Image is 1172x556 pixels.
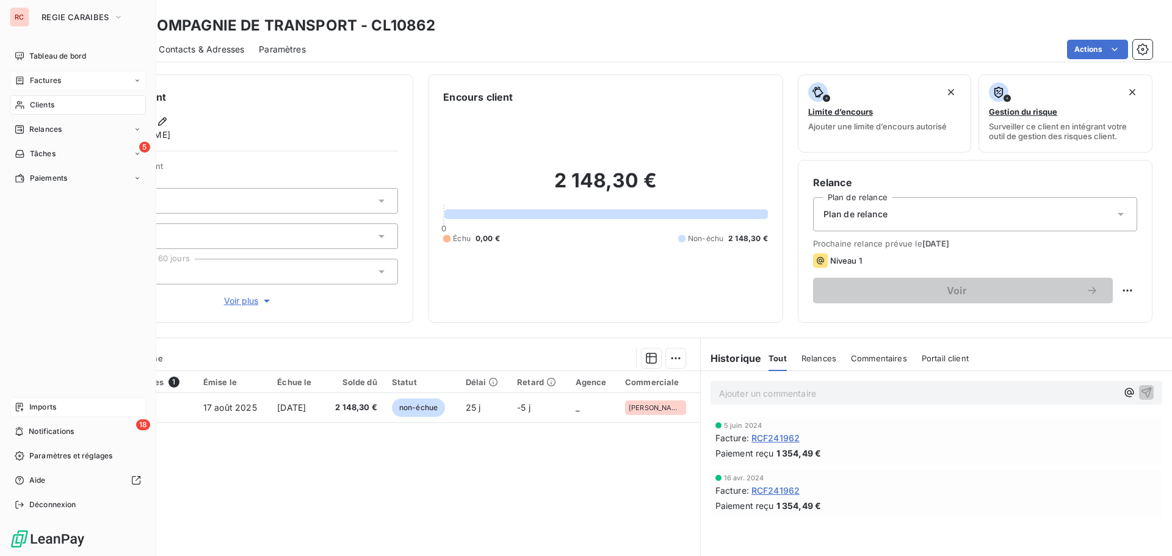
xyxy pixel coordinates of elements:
span: Imports [29,402,56,413]
span: Clients [30,99,54,110]
span: Relances [801,353,836,363]
span: Gestion du risque [989,107,1057,117]
span: Relances [29,124,62,135]
span: [DATE] [922,239,950,248]
span: 5 [139,142,150,153]
span: _ [576,402,579,413]
span: Paiement reçu [715,447,774,460]
span: 16 avr. 2024 [724,474,764,482]
span: [PERSON_NAME] [629,404,682,411]
span: Propriétés Client [98,161,398,178]
div: Échue le [277,377,316,387]
span: Ajouter une limite d’encours autorisé [808,121,947,131]
button: Actions [1067,40,1128,59]
div: Solde dû [330,377,377,387]
div: Retard [517,377,560,387]
iframe: Intercom live chat [1130,514,1160,544]
span: Voir [828,286,1086,295]
span: Prochaine relance prévue le [813,239,1137,248]
span: Voir plus [224,295,273,307]
span: Aide [29,475,46,486]
span: Plan de relance [823,208,888,220]
span: Tableau de bord [29,51,86,62]
span: 17 août 2025 [203,402,257,413]
span: Facture : [715,484,749,497]
span: Paiement reçu [715,499,774,512]
h3: CTM COMPAGNIE DE TRANSPORT - CL10862 [107,15,435,37]
span: 1 [168,377,179,388]
span: Paiements [30,173,67,184]
h6: Relance [813,175,1137,190]
span: -5 j [517,402,530,413]
span: RCF241962 [751,484,800,497]
span: RCF241962 [751,431,800,444]
span: 5 juin 2024 [724,422,762,429]
span: Échu [453,233,471,244]
span: Facture : [715,431,749,444]
h6: Informations client [74,90,398,104]
span: Limite d’encours [808,107,873,117]
div: Émise le [203,377,262,387]
button: Limite d’encoursAjouter une limite d’encours autorisé [798,74,972,153]
img: Logo LeanPay [10,529,85,549]
span: 25 j [466,402,481,413]
span: 0 [441,223,446,233]
button: Voir plus [98,294,398,308]
span: non-échue [392,399,445,417]
span: Factures [30,75,61,86]
span: Notifications [29,426,74,437]
span: 2 148,30 € [728,233,768,244]
button: Voir [813,278,1113,303]
div: Statut [392,377,451,387]
span: Paramètres [259,43,306,56]
span: Commentaires [851,353,907,363]
div: RC [10,7,29,27]
a: Aide [10,471,146,490]
div: Commerciale [625,377,693,387]
span: 0,00 € [476,233,500,244]
span: Niveau 1 [830,256,862,265]
span: Contacts & Adresses [159,43,244,56]
span: 1 354,49 € [776,447,822,460]
span: Portail client [922,353,969,363]
span: Paramètres et réglages [29,450,112,461]
span: Non-échu [688,233,723,244]
span: [DATE] [277,402,306,413]
span: Surveiller ce client en intégrant votre outil de gestion des risques client. [989,121,1142,141]
span: Tâches [30,148,56,159]
h6: Historique [701,351,762,366]
span: 1 354,49 € [776,499,822,512]
div: Délai [466,377,502,387]
h6: Encours client [443,90,513,104]
span: 2 148,30 € [330,402,377,414]
span: 18 [136,419,150,430]
button: Gestion du risqueSurveiller ce client en intégrant votre outil de gestion des risques client. [978,74,1152,153]
span: Tout [769,353,787,363]
span: REGIE CARAIBES [42,12,109,22]
h2: 2 148,30 € [443,168,767,205]
span: Déconnexion [29,499,76,510]
div: Agence [576,377,610,387]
